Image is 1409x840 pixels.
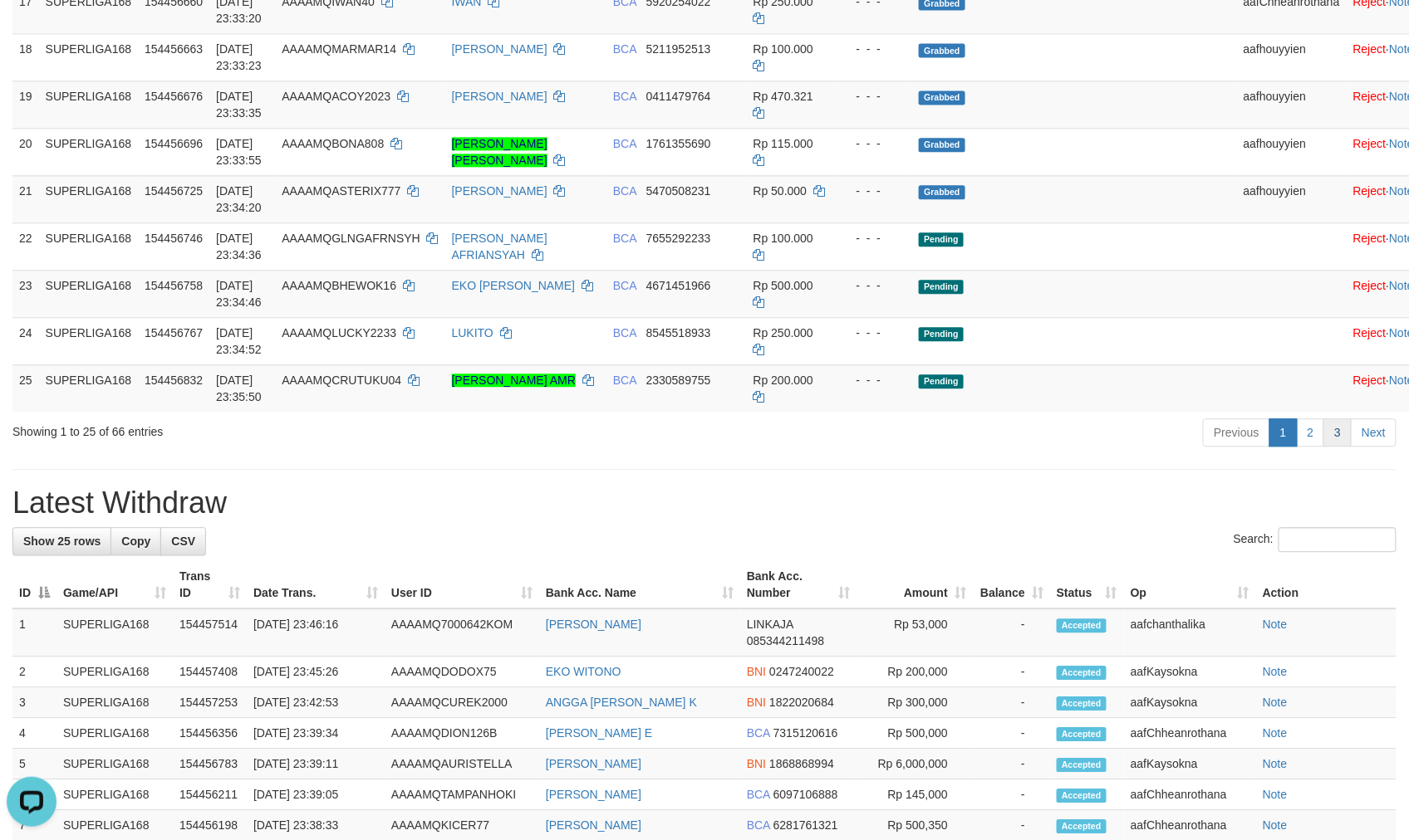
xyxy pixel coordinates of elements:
span: Accepted [1057,789,1107,803]
a: [PERSON_NAME] [546,818,641,832]
td: [DATE] 23:39:05 [247,779,385,810]
span: Grabbed [919,138,965,152]
span: Copy 6097106888 to clipboard [773,788,838,801]
span: BCA [747,818,770,832]
td: aafKaysokna [1124,687,1256,718]
span: BCA [747,726,770,740]
th: Bank Acc. Number: activate to sort column ascending [740,561,857,608]
span: Pending [919,232,964,247]
a: Note [1263,618,1288,631]
span: Grabbed [919,43,965,57]
a: 2 [1297,418,1325,447]
span: Copy 8545518933 to clipboard [646,326,711,339]
a: Reject [1353,184,1387,198]
td: Rp 500,000 [857,718,973,749]
span: Accepted [1057,758,1107,772]
span: Copy 5470508231 to clipboard [646,184,711,198]
span: Grabbed [919,90,965,105]
td: SUPERLIGA168 [56,608,173,657]
span: [DATE] 23:34:36 [216,232,262,261]
span: [DATE] 23:33:23 [216,42,262,72]
span: AAAAMQGLNGAFRNSYH [282,232,420,245]
td: AAAAMQDODOX75 [385,657,539,687]
td: - [973,608,1050,657]
span: Rp 500.000 [754,279,813,292]
th: Bank Acc. Name: activate to sort column ascending [539,561,740,608]
span: BCA [613,137,636,150]
span: BCA [613,374,636,387]
span: Accepted [1057,618,1107,632]
span: Copy 7315120616 to clipboard [773,726,838,740]
th: Op: activate to sort column ascending [1124,561,1256,608]
span: 154456676 [145,90,203,103]
td: Rp 300,000 [857,687,973,718]
span: AAAAMQCRUTUKU04 [282,374,401,387]
h1: Latest Withdraw [12,486,1397,520]
div: - - - [842,277,906,294]
th: Date Trans.: activate to sort column ascending [247,561,385,608]
div: - - - [842,88,906,105]
span: 154456746 [145,232,203,245]
td: 25 [12,364,39,412]
a: [PERSON_NAME] [546,788,641,801]
span: BNI [747,696,766,709]
a: Previous [1203,418,1269,447]
a: [PERSON_NAME] [546,618,641,631]
td: 5 [12,749,56,779]
td: 154457514 [173,608,247,657]
a: CSV [160,527,206,555]
td: 21 [12,175,39,222]
a: Reject [1353,374,1387,387]
div: - - - [842,183,906,199]
td: 3 [12,687,56,718]
span: Rp 200.000 [754,374,813,387]
span: 154456725 [145,184,203,198]
th: ID: activate to sort column descending [12,561,56,608]
a: Note [1263,726,1288,740]
span: 154456663 [145,42,203,56]
span: BNI [747,757,766,770]
span: BCA [747,788,770,801]
span: Rp 50.000 [754,184,808,198]
td: 20 [12,128,39,175]
span: Rp 470.321 [754,90,813,103]
a: Note [1263,818,1288,832]
td: SUPERLIGA168 [39,364,139,412]
td: Rp 200,000 [857,657,973,687]
td: aafChheanrothana [1124,779,1256,810]
span: LINKAJA [747,618,793,631]
button: Open LiveChat chat widget [7,7,56,56]
div: - - - [842,135,906,152]
a: [PERSON_NAME] [546,757,641,770]
span: Pending [919,280,964,294]
span: [DATE] 23:35:50 [216,374,262,403]
span: Copy 085344211498 to clipboard [747,634,824,647]
span: 154456758 [145,279,203,292]
th: Status: activate to sort column ascending [1050,561,1124,608]
td: aafhouyyien [1237,175,1347,222]
a: ANGGA [PERSON_NAME] K [546,696,697,709]
span: Accepted [1057,819,1107,833]
td: Rp 6,000,000 [857,749,973,779]
td: Rp 53,000 [857,608,973,657]
th: Action [1256,561,1397,608]
th: Balance: activate to sort column ascending [973,561,1050,608]
th: Trans ID: activate to sort column ascending [173,561,247,608]
td: 4 [12,718,56,749]
td: AAAAMQAURISTELLA [385,749,539,779]
a: EKO WITONO [546,665,621,678]
td: - [973,687,1050,718]
a: 3 [1323,418,1352,447]
span: Copy 5211952513 to clipboard [646,42,711,56]
td: AAAAMQDION126B [385,718,539,749]
a: [PERSON_NAME] [452,42,547,56]
span: Copy 1868868994 to clipboard [769,757,834,770]
span: [DATE] 23:34:20 [216,184,262,214]
td: [DATE] 23:39:34 [247,718,385,749]
span: AAAAMQBONA808 [282,137,384,150]
a: Reject [1353,326,1387,339]
span: [DATE] 23:34:46 [216,279,262,309]
td: aafchanthalika [1124,608,1256,657]
span: 154456696 [145,137,203,150]
span: [DATE] 23:34:52 [216,326,262,356]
